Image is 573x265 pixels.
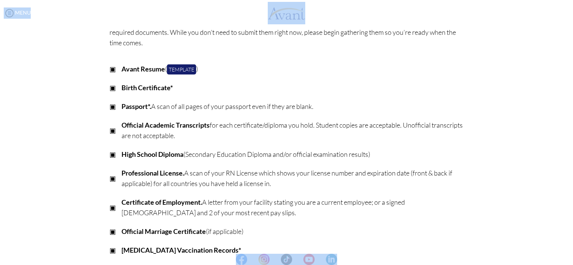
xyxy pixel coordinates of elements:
p: ▣ [109,82,116,93]
p: ▣ [109,125,116,135]
img: blank.png [292,254,303,265]
p: ▣ [109,149,116,159]
p: A letter from your facility stating you are a current employee; or a signed [DEMOGRAPHIC_DATA] an... [121,197,464,218]
b: Birth Certificate* [121,83,173,92]
p: ▣ [109,226,116,237]
p: ( ) [121,64,464,74]
a: MENU [4,9,31,16]
p: ▣ [109,245,116,255]
p: (Secondary Education Diploma and/or official examination results) [121,149,464,159]
p: for each certificate/diploma you hold. Student copies are acceptable. Unofficial transcripts are ... [121,120,464,141]
p: (if applicable) [121,226,464,237]
img: tt.png [281,254,292,265]
img: blank.png [247,254,258,265]
b: Passport*. [121,102,151,110]
img: blank.png [270,254,281,265]
img: fb.png [236,254,247,265]
p: ▣ [109,173,116,183]
p: ▣ [109,64,116,74]
p: ▣ [109,202,116,213]
img: li.png [326,254,337,265]
p: ▣ [109,101,116,112]
p: A scan of all pages of your passport even if they are blank. [121,101,464,112]
b: Certificate of Employment. [121,198,202,206]
b: [MEDICAL_DATA] Vaccination Records* [121,246,241,254]
b: Official Academic Transcripts [121,121,210,129]
img: yt.png [303,254,315,265]
img: logo.png [268,2,305,24]
img: blank.png [315,254,326,265]
p: A scan of your RN License which shows your license number and expiration date (front & back if ap... [121,168,464,189]
a: Template [167,64,196,74]
b: Avant Resume [121,65,165,73]
p: Once you complete the recruitment process, your next step will be with Document Control. During t... [109,6,464,48]
img: in.png [258,254,270,265]
b: Professional License. [121,169,184,177]
img: icon-menu.png [4,7,15,19]
b: Official Marriage Certificate [121,227,206,235]
b: High School Diploma [121,150,183,158]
